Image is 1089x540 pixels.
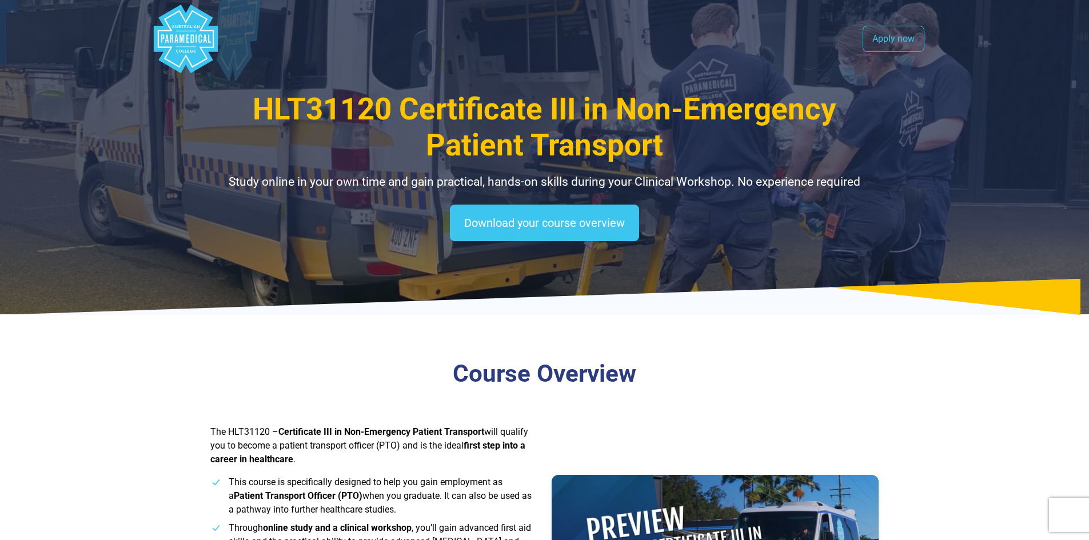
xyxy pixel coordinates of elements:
span: This course is specifically designed to help you gain employment as a when you graduate. It can a... [229,477,532,515]
a: Apply now [863,26,924,52]
strong: first step into a career in healthcare [210,440,525,465]
p: Study online in your own time and gain practical, hands-on skills during your Clinical Workshop. ... [210,173,879,191]
span: HLT31120 Certificate III in Non-Emergency Patient Transport [253,91,836,163]
strong: online study and a clinical workshop [263,522,412,533]
strong: Patient Transport Officer (PTO) [234,490,362,501]
a: Download your course overview [450,205,639,241]
span: The HLT31120 – will qualify you to become a patient transport officer (PTO) and is the ideal . [210,426,528,465]
h3: Course Overview [210,359,879,389]
strong: Certificate III in Non-Emergency Patient Transport [278,426,484,437]
div: Australian Paramedical College [151,5,220,73]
